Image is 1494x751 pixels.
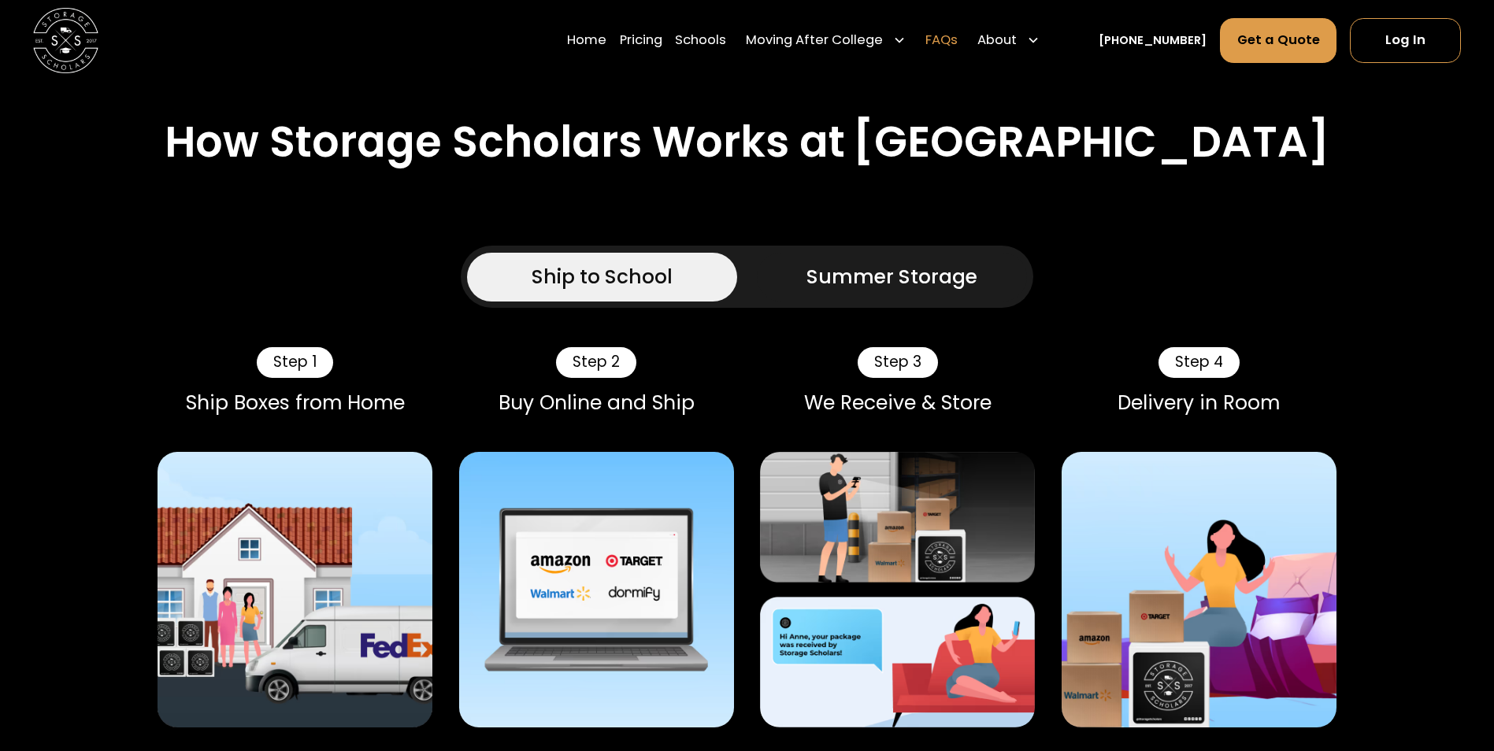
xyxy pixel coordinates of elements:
[1220,19,1337,63] a: Get a Quote
[1062,391,1336,415] div: Delivery in Room
[925,18,958,64] a: FAQs
[853,117,1329,168] h2: [GEOGRAPHIC_DATA]
[760,391,1035,415] div: We Receive & Store
[971,18,1047,64] div: About
[556,347,636,378] div: Step 2
[620,18,662,64] a: Pricing
[1350,19,1461,63] a: Log In
[675,18,726,64] a: Schools
[257,347,333,378] div: Step 1
[858,347,938,378] div: Step 3
[165,117,845,168] h2: How Storage Scholars Works at
[746,31,883,51] div: Moving After College
[567,18,606,64] a: Home
[977,31,1017,51] div: About
[158,391,432,415] div: Ship Boxes from Home
[740,18,913,64] div: Moving After College
[806,262,977,291] div: Summer Storage
[1099,32,1207,50] a: [PHONE_NUMBER]
[459,391,734,415] div: Buy Online and Ship
[1158,347,1240,378] div: Step 4
[33,8,98,73] img: Storage Scholars main logo
[532,262,673,291] div: Ship to School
